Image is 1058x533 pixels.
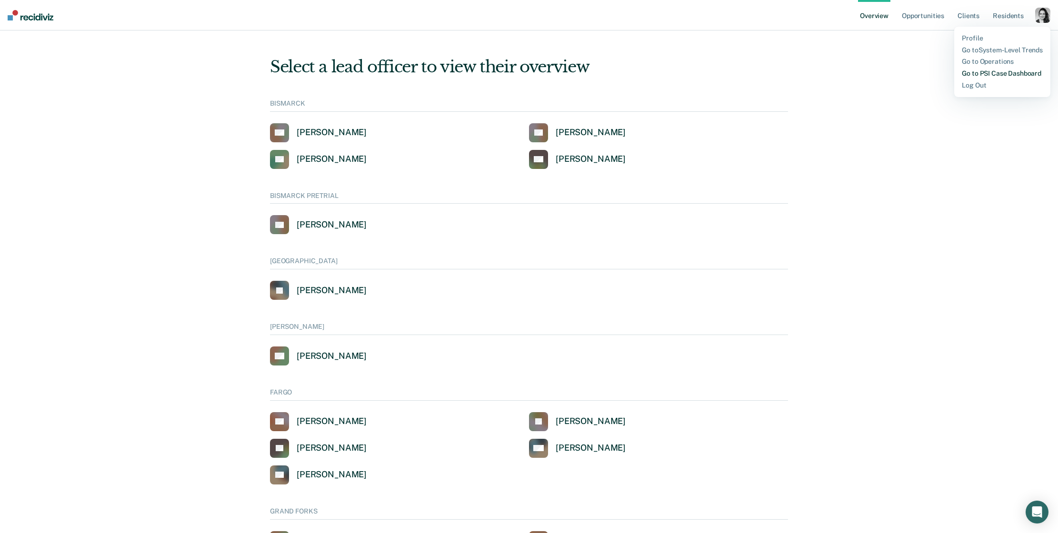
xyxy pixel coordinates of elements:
div: Select a lead officer to view their overview [270,57,788,77]
div: [PERSON_NAME] [297,351,367,362]
a: [PERSON_NAME] [270,346,367,365]
div: [PERSON_NAME] [270,323,788,335]
a: Log Out [962,81,1043,89]
div: [PERSON_NAME] [297,469,367,480]
div: [PERSON_NAME] [297,443,367,454]
a: Go to PSI Case Dashboard [962,69,1043,78]
a: [PERSON_NAME] [270,412,367,431]
a: [PERSON_NAME] [270,150,367,169]
div: [PERSON_NAME] [297,127,367,138]
div: [PERSON_NAME] [297,285,367,296]
div: Open Intercom Messenger [1026,501,1048,523]
a: [PERSON_NAME] [270,281,367,300]
div: [PERSON_NAME] [556,154,626,165]
div: BISMARCK [270,99,788,112]
div: [PERSON_NAME] [297,154,367,165]
div: [PERSON_NAME] [556,416,626,427]
div: [PERSON_NAME] [556,127,626,138]
a: Go toSystem-Level Trends [962,46,1043,54]
div: BISMARCK PRETRIAL [270,192,788,204]
a: [PERSON_NAME] [529,412,626,431]
a: [PERSON_NAME] [529,150,626,169]
a: [PERSON_NAME] [529,439,626,458]
div: [PERSON_NAME] [297,219,367,230]
a: [PERSON_NAME] [270,215,367,234]
div: GRAND FORKS [270,507,788,520]
a: [PERSON_NAME] [270,123,367,142]
a: [PERSON_NAME] [270,439,367,458]
a: [PERSON_NAME] [529,123,626,142]
a: [PERSON_NAME] [270,465,367,484]
div: [PERSON_NAME] [556,443,626,454]
div: [PERSON_NAME] [297,416,367,427]
div: FARGO [270,388,788,401]
div: [GEOGRAPHIC_DATA] [270,257,788,269]
a: Profile [962,34,1043,42]
a: Go to Operations [962,58,1043,66]
img: Recidiviz [8,10,53,20]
